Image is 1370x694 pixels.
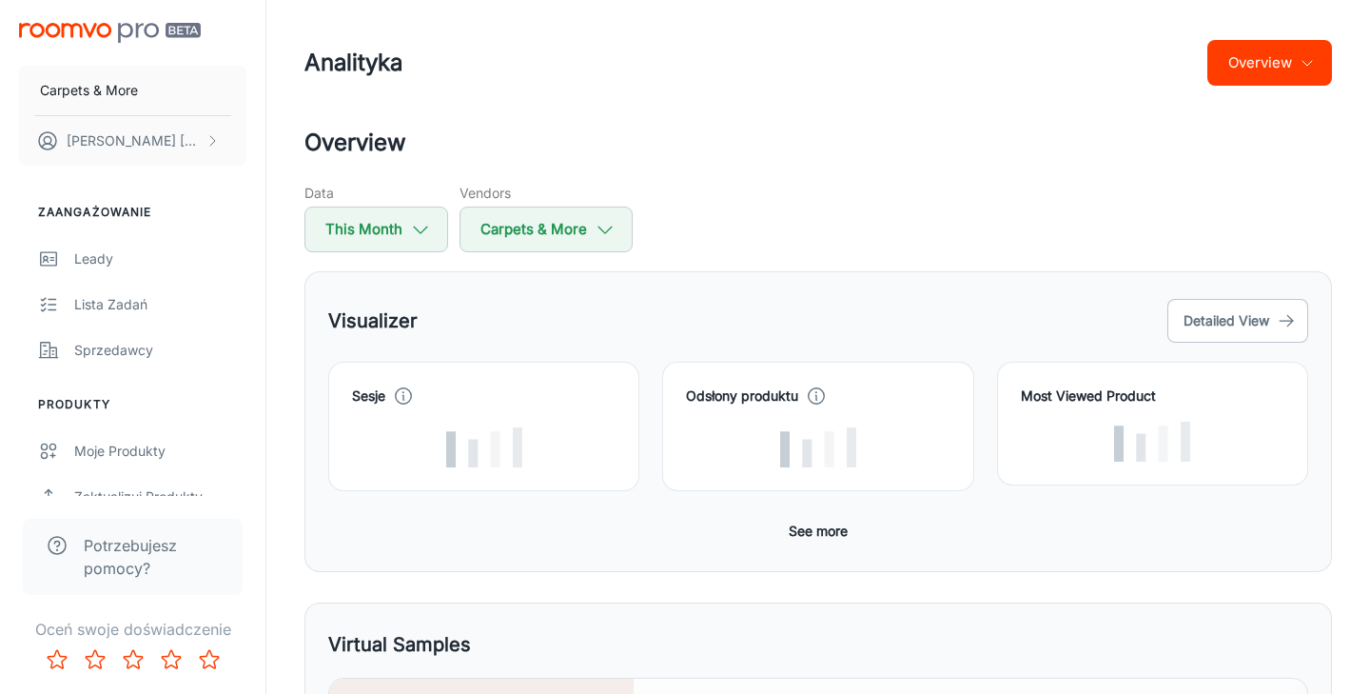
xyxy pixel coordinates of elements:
h4: Most Viewed Product [1021,386,1284,406]
div: Moje produkty [74,441,246,462]
button: This Month [304,207,448,252]
h5: Data [304,183,448,203]
span: Potrzebujesz pomocy? [84,534,220,580]
h4: Odsłony produktu [686,386,798,406]
button: Rate 3 star [114,641,152,679]
div: Sprzedawcy [74,340,246,361]
h5: Visualizer [328,307,418,335]
button: Carpets & More [460,207,633,252]
button: Carpets & More [19,66,246,115]
img: Roomvo PRO Beta [19,23,201,43]
p: [PERSON_NAME] [PERSON_NAME] [67,130,201,151]
h2: Overview [304,126,1332,160]
h5: Vendors [460,183,633,203]
p: Oceń swoje doświadczenie [15,618,250,641]
button: Rate 4 star [152,641,190,679]
div: Leady [74,248,246,269]
img: Loading [446,427,522,467]
h4: Sesje [352,386,385,406]
img: Loading [780,427,856,467]
h1: Analityka [304,46,402,80]
div: Lista zadań [74,294,246,315]
div: Zaktualizuj produkty [74,486,246,507]
button: Rate 5 star [190,641,228,679]
button: [PERSON_NAME] [PERSON_NAME] [19,116,246,166]
button: See more [781,514,855,548]
button: Rate 1 star [38,641,76,679]
button: Detailed View [1167,299,1308,343]
h5: Virtual Samples [328,630,471,659]
p: Carpets & More [40,80,138,101]
button: Overview [1207,40,1332,86]
img: Loading [1114,422,1190,462]
button: Rate 2 star [76,641,114,679]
